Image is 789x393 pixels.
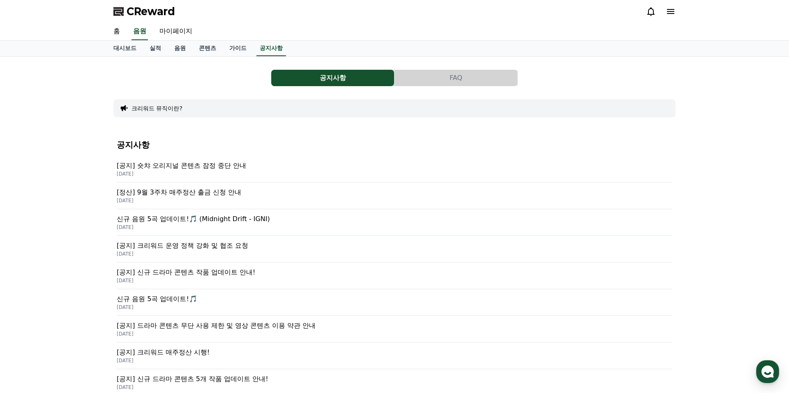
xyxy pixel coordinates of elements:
[143,41,168,56] a: 실적
[117,156,672,183] a: [공지] 숏챠 오리지널 콘텐츠 잠정 중단 안내 [DATE]
[223,41,253,56] a: 가이드
[117,183,672,209] a: [정산] 9월 3주차 매주정산 출금 신청 안내 [DATE]
[117,214,672,224] p: 신규 음원 5곡 업데이트!🎵 (Midnight Drift - IGNI)
[127,272,137,279] span: 설정
[117,267,672,277] p: [공지] 신규 드라마 콘텐츠 작품 업데이트 안내!
[117,316,672,343] a: [공지] 드라마 콘텐츠 무단 사용 제한 및 영상 콘텐츠 이용 약관 안내 [DATE]
[117,161,672,171] p: [공지] 숏챠 오리지널 콘텐츠 잠정 중단 안내
[107,23,127,40] a: 홈
[117,251,672,257] p: [DATE]
[117,171,672,177] p: [DATE]
[153,23,199,40] a: 마이페이지
[131,104,182,112] button: 크리워드 뮤직이란?
[117,140,672,149] h4: 공지사항
[117,331,672,337] p: [DATE]
[117,357,672,364] p: [DATE]
[117,197,672,204] p: [DATE]
[26,272,31,279] span: 홈
[127,5,175,18] span: CReward
[107,41,143,56] a: 대시보드
[2,260,54,281] a: 홈
[271,70,394,86] button: 공지사항
[117,289,672,316] a: 신규 음원 5곡 업데이트!🎵 [DATE]
[117,277,672,284] p: [DATE]
[117,263,672,289] a: [공지] 신규 드라마 콘텐츠 작품 업데이트 안내! [DATE]
[117,224,672,231] p: [DATE]
[117,294,672,304] p: 신규 음원 5곡 업데이트!🎵
[113,5,175,18] a: CReward
[168,41,192,56] a: 음원
[117,343,672,369] a: [공지] 크리워드 매주정산 시행! [DATE]
[117,187,672,197] p: [정산] 9월 3주차 매주정산 출금 신청 안내
[117,347,672,357] p: [공지] 크리워드 매주정산 시행!
[117,374,672,384] p: [공지] 신규 드라마 콘텐츠 5개 작품 업데이트 안내!
[117,241,672,251] p: [공지] 크리워드 운영 정책 강화 및 협조 요청
[54,260,106,281] a: 대화
[75,273,85,279] span: 대화
[117,209,672,236] a: 신규 음원 5곡 업데이트!🎵 (Midnight Drift - IGNI) [DATE]
[256,41,286,56] a: 공지사항
[192,41,223,56] a: 콘텐츠
[131,23,148,40] a: 음원
[117,384,672,391] p: [DATE]
[106,260,158,281] a: 설정
[117,321,672,331] p: [공지] 드라마 콘텐츠 무단 사용 제한 및 영상 콘텐츠 이용 약관 안내
[394,70,517,86] button: FAQ
[117,304,672,311] p: [DATE]
[117,236,672,263] a: [공지] 크리워드 운영 정책 강화 및 협조 요청 [DATE]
